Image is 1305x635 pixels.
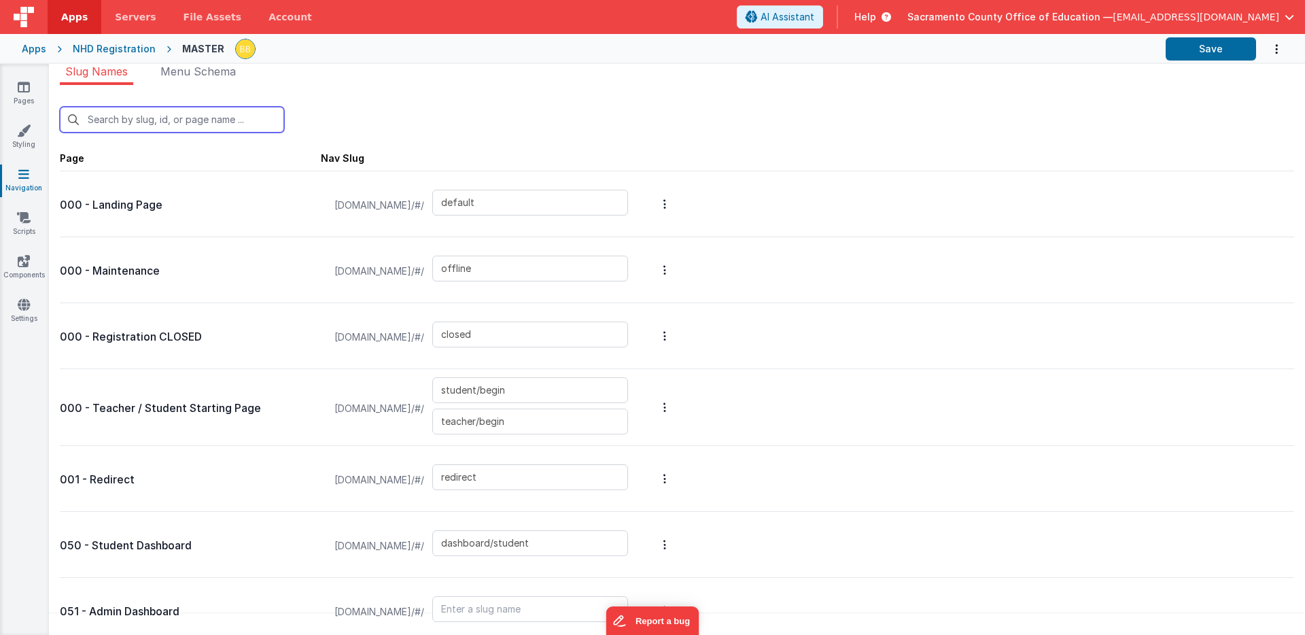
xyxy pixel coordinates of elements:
[60,107,284,133] input: Search by slug, id, or page name ...
[326,377,432,440] span: [DOMAIN_NAME]/#/
[655,517,674,572] button: Options
[761,10,814,24] span: AI Assistant
[60,470,321,490] p: 001 - Redirect
[854,10,876,24] span: Help
[326,520,432,572] span: [DOMAIN_NAME]/#/
[73,42,156,56] div: NHD Registration
[907,10,1113,24] span: Sacramento County Office of Education —
[321,152,364,165] div: Nav Slug
[60,328,321,347] p: 000 - Registration CLOSED
[432,256,628,281] input: Enter a slug name
[326,245,432,297] span: [DOMAIN_NAME]/#/
[432,322,628,347] input: Enter a slug name
[1166,37,1256,61] button: Save
[236,39,255,58] img: 3aae05562012a16e32320df8a0cd8a1d
[184,10,242,24] span: File Assets
[655,375,674,440] button: Options
[655,243,674,297] button: Options
[655,177,674,231] button: Options
[326,311,432,363] span: [DOMAIN_NAME]/#/
[60,536,321,555] p: 050 - Student Dashboard
[60,196,321,215] p: 000 - Landing Page
[65,65,128,78] span: Slug Names
[907,10,1294,24] button: Sacramento County Office of Education — [EMAIL_ADDRESS][DOMAIN_NAME]
[60,152,321,165] div: Page
[326,454,432,506] span: [DOMAIN_NAME]/#/
[1113,10,1279,24] span: [EMAIL_ADDRESS][DOMAIN_NAME]
[737,5,823,29] button: AI Assistant
[60,262,321,281] p: 000 - Maintenance
[655,309,674,363] button: Options
[655,451,674,506] button: Options
[432,190,628,216] input: Enter a slug name
[61,10,88,24] span: Apps
[182,42,224,56] div: MASTER
[432,409,628,434] input: Enter a slug name
[432,377,628,403] input: Enter a slug name
[606,606,699,635] iframe: Marker.io feedback button
[60,399,321,418] p: 000 - Teacher / Student Starting Page
[1256,35,1283,63] button: Options
[160,65,236,78] span: Menu Schema
[432,596,628,622] input: Enter a slug name
[22,42,46,56] div: Apps
[432,530,628,556] input: Enter a slug name
[115,10,156,24] span: Servers
[432,464,628,490] input: Enter a slug name
[326,179,432,231] span: [DOMAIN_NAME]/#/
[60,602,321,621] p: 051 - Admin Dashboard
